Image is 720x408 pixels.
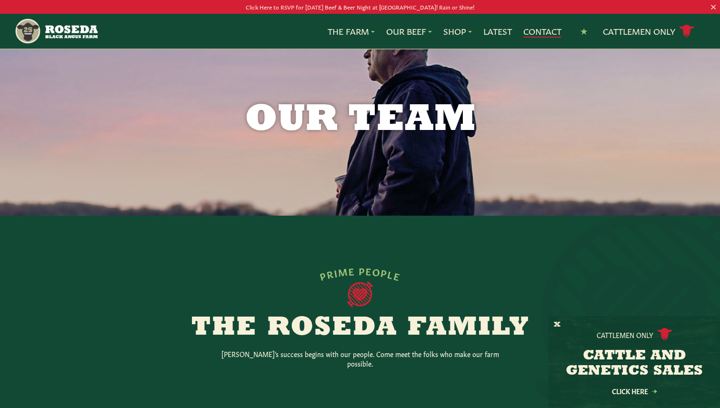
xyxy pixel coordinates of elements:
span: P [380,267,389,278]
p: Cattlemen Only [597,330,653,339]
p: Click Here to RSVP for [DATE] Beef & Beer Night at [GEOGRAPHIC_DATA]! Rain or Shine! [36,2,684,12]
span: P [318,269,327,281]
h2: The Roseda Family [177,315,543,341]
span: E [393,269,402,281]
p: [PERSON_NAME]’s success begins with our people. Come meet the folks who make our farm possible. [208,349,512,368]
img: cattle-icon.svg [657,328,672,341]
span: E [348,265,355,276]
a: Our Beef [386,25,432,38]
nav: Main Navigation [14,14,706,49]
a: Contact [523,25,561,38]
h1: Our Team [116,101,604,139]
button: X [554,320,560,330]
a: Cattlemen Only [603,23,694,40]
a: Click Here [591,388,677,394]
a: Latest [483,25,512,38]
div: PRIME PEOPLE [318,265,402,281]
span: E [365,265,372,276]
h3: CATTLE AND GENETICS SALES [560,348,708,379]
span: R [325,268,334,280]
span: M [337,266,349,277]
span: P [359,265,365,276]
img: https://roseda.com/wp-content/uploads/2021/05/roseda-25-header.png [14,18,98,45]
span: L [387,268,395,279]
span: O [371,266,381,277]
span: I [333,267,339,278]
a: The Farm [328,25,375,38]
a: Shop [443,25,472,38]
